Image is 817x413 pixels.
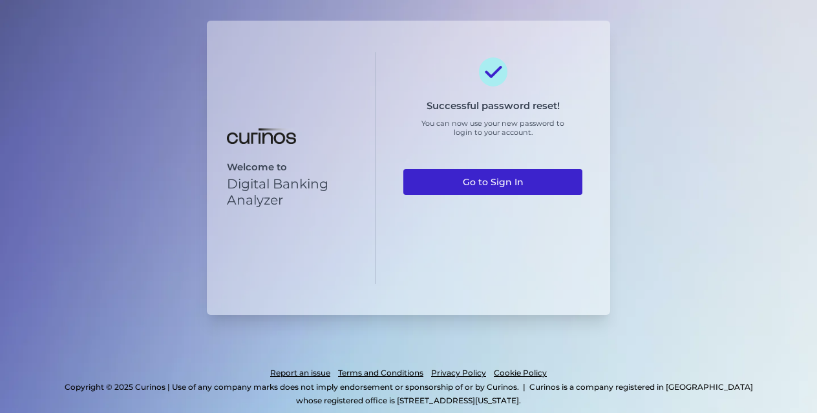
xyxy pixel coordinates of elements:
a: Cookie Policy [494,366,547,380]
a: Report an issue [270,366,330,380]
p: Copyright © 2025 Curinos | Use of any company marks does not imply endorsement or sponsorship of ... [65,382,519,392]
p: You can now use your new password to login to your account. [403,119,582,137]
a: Terms and Conditions [338,366,423,380]
h3: Successful password reset! [427,101,560,112]
p: Digital Banking Analyzer [227,176,364,208]
img: Digital Banking Analyzer [227,128,296,144]
a: Privacy Policy [431,366,486,380]
p: Curinos is a company registered in [GEOGRAPHIC_DATA] whose registered office is [STREET_ADDRESS][... [296,382,753,406]
p: Welcome to [227,161,364,173]
a: Go to Sign In [403,169,582,195]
